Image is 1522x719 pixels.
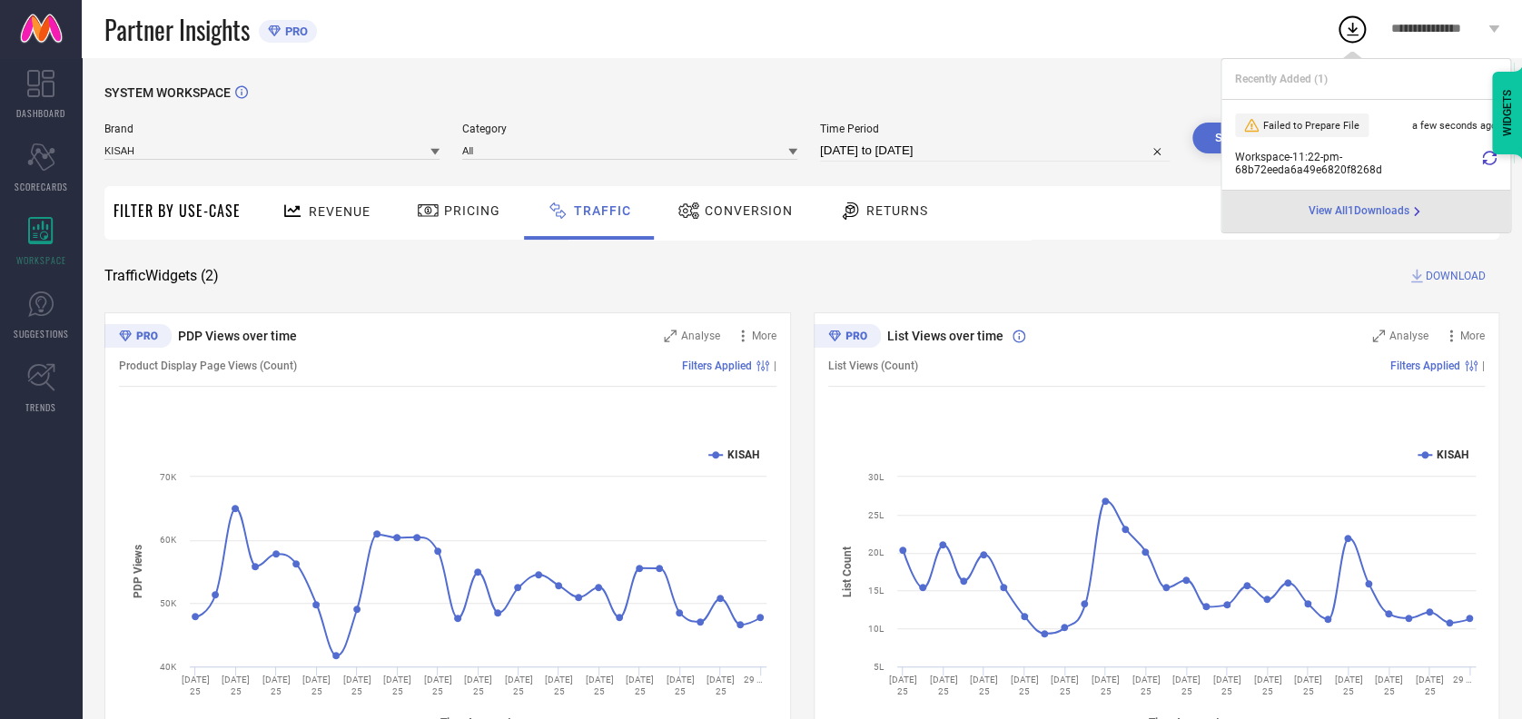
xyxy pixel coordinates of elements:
text: [DATE] 25 [222,675,250,696]
text: [DATE] 25 [343,675,371,696]
tspan: PDP Views [132,545,144,598]
span: Analyse [681,330,720,342]
button: Search [1192,123,1290,153]
span: | [774,359,776,372]
text: [DATE] 25 [1051,675,1079,696]
text: KISAH [1437,448,1468,461]
span: PDP Views over time [178,329,297,343]
div: Retry [1482,151,1497,176]
span: Product Display Page Views (Count) [119,359,297,372]
span: List Views over time [887,329,1003,343]
text: [DATE] 25 [888,675,916,696]
text: [DATE] 25 [626,675,654,696]
span: More [1460,330,1485,342]
text: [DATE] 25 [1010,675,1038,696]
text: [DATE] 25 [1334,675,1362,696]
text: 15L [868,586,885,596]
span: Revenue [309,204,371,219]
text: [DATE] 25 [1172,675,1201,696]
text: 60K [160,535,177,545]
text: [DATE] 25 [545,675,573,696]
text: [DATE] 25 [464,675,492,696]
span: PRO [281,25,308,38]
span: Filters Applied [1390,359,1460,372]
span: List Views (Count) [828,359,918,372]
text: 29 … [744,675,763,685]
input: Select time period [820,140,1170,162]
span: View All 1 Downloads [1309,204,1409,219]
span: Conversion [705,203,793,218]
text: [DATE] 25 [707,675,735,696]
span: Filter By Use-Case [114,200,241,222]
span: Traffic [574,203,631,218]
span: SYSTEM WORKSPACE [104,85,231,100]
text: 29 … [1453,675,1472,685]
span: a few seconds ago [1412,120,1497,132]
a: View All1Downloads [1309,204,1424,219]
div: Premium [104,324,172,351]
text: [DATE] 25 [1091,675,1119,696]
span: Category [462,123,797,135]
text: [DATE] 25 [182,675,210,696]
text: 70K [160,472,177,482]
div: Premium [814,324,881,351]
text: [DATE] 25 [1132,675,1160,696]
text: [DATE] 25 [302,675,331,696]
span: TRENDS [25,400,56,414]
span: Recently Added ( 1 ) [1235,73,1328,85]
svg: Zoom [1372,330,1385,342]
text: 30L [868,472,885,482]
span: Traffic Widgets ( 2 ) [104,267,219,285]
span: More [752,330,776,342]
span: Workspace - 11:22-pm - 68b72eeda6a49e6820f8268d [1235,151,1478,176]
text: [DATE] 25 [383,675,411,696]
text: KISAH [727,448,759,461]
span: SUGGESTIONS [14,327,69,340]
text: 40K [160,662,177,672]
text: [DATE] 25 [424,675,452,696]
text: 5L [874,662,885,672]
span: DOWNLOAD [1426,267,1486,285]
div: Open download list [1336,13,1369,45]
span: Failed to Prepare File [1263,120,1359,132]
text: [DATE] 25 [262,675,291,696]
text: [DATE] 25 [1415,675,1443,696]
text: [DATE] 25 [1212,675,1240,696]
span: Partner Insights [104,11,250,48]
text: 10L [868,624,885,634]
tspan: List Count [840,546,853,596]
text: [DATE] 25 [585,675,613,696]
span: WORKSPACE [16,253,66,267]
text: [DATE] 25 [1293,675,1321,696]
span: Brand [104,123,440,135]
text: [DATE] 25 [504,675,532,696]
text: [DATE] 25 [969,675,997,696]
text: [DATE] 25 [929,675,957,696]
span: Returns [866,203,928,218]
text: 20L [868,547,885,557]
span: DASHBOARD [16,106,65,120]
text: 25L [868,510,885,520]
span: Pricing [444,203,500,218]
div: Open download page [1309,204,1424,219]
text: [DATE] 25 [666,675,694,696]
text: [DATE] 25 [1375,675,1403,696]
text: [DATE] 25 [1253,675,1281,696]
span: Time Period [820,123,1170,135]
text: 50K [160,598,177,608]
span: Filters Applied [682,359,752,372]
span: | [1482,359,1485,372]
span: Analyse [1389,330,1428,342]
span: SCORECARDS [15,180,68,193]
svg: Zoom [664,330,677,342]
